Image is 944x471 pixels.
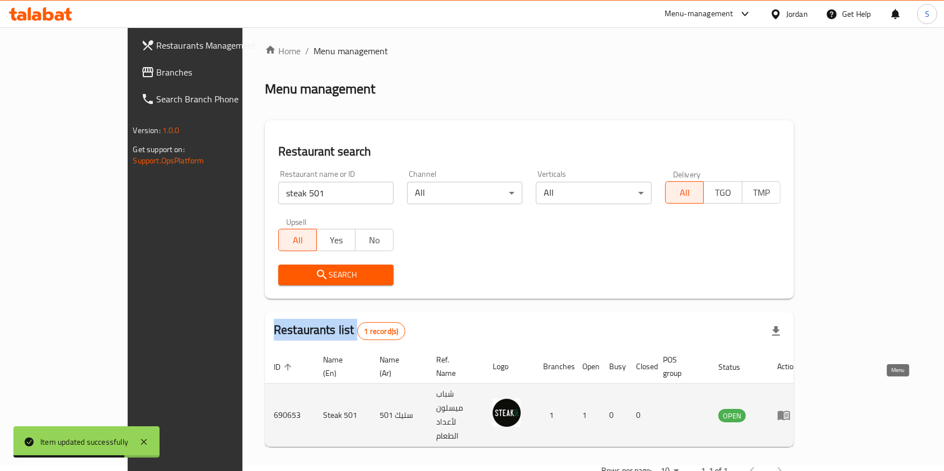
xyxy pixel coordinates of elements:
[380,353,414,380] span: Name (Ar)
[360,232,389,248] span: No
[708,185,737,201] span: TGO
[427,384,484,447] td: شباب ميسلون لأعداد الطعام
[274,322,405,340] h2: Restaurants list
[786,8,808,20] div: Jordan
[265,80,375,98] h2: Menu management
[265,384,314,447] td: 690653
[287,268,385,282] span: Search
[274,360,295,374] span: ID
[133,153,204,168] a: Support.OpsPlatform
[265,350,807,447] table: enhanced table
[321,232,351,248] span: Yes
[703,181,742,204] button: TGO
[286,218,307,225] label: Upsell
[283,232,312,248] span: All
[663,353,696,380] span: POS group
[600,384,627,447] td: 0
[316,229,355,251] button: Yes
[133,142,185,157] span: Get support on:
[40,436,128,448] div: Item updated successfully
[718,409,746,422] div: OPEN
[305,44,309,58] li: /
[358,326,405,337] span: 1 record(s)
[133,123,161,138] span: Version:
[536,182,651,204] div: All
[436,353,470,380] span: Ref. Name
[132,86,286,112] a: Search Branch Phone
[157,65,277,79] span: Branches
[665,181,704,204] button: All
[371,384,427,447] td: ستيك 501
[355,229,394,251] button: No
[670,185,699,201] span: All
[925,8,929,20] span: S
[673,170,701,178] label: Delivery
[278,143,781,160] h2: Restaurant search
[627,350,654,384] th: Closed
[747,185,776,201] span: TMP
[132,32,286,59] a: Restaurants Management
[627,384,654,447] td: 0
[763,318,789,345] div: Export file
[314,44,388,58] span: Menu management
[314,384,371,447] td: Steak 501
[132,59,286,86] a: Branches
[157,39,277,52] span: Restaurants Management
[573,384,600,447] td: 1
[157,92,277,106] span: Search Branch Phone
[718,409,746,422] span: OPEN
[323,353,357,380] span: Name (En)
[534,350,573,384] th: Branches
[278,182,394,204] input: Search for restaurant name or ID..
[493,399,521,427] img: Steak 501
[742,181,781,204] button: TMP
[573,350,600,384] th: Open
[265,44,794,58] nav: breadcrumb
[407,182,522,204] div: All
[534,384,573,447] td: 1
[768,350,807,384] th: Action
[484,350,534,384] th: Logo
[718,360,755,374] span: Status
[162,123,180,138] span: 1.0.0
[278,229,317,251] button: All
[600,350,627,384] th: Busy
[665,7,733,21] div: Menu-management
[278,265,394,285] button: Search
[357,322,406,340] div: Total records count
